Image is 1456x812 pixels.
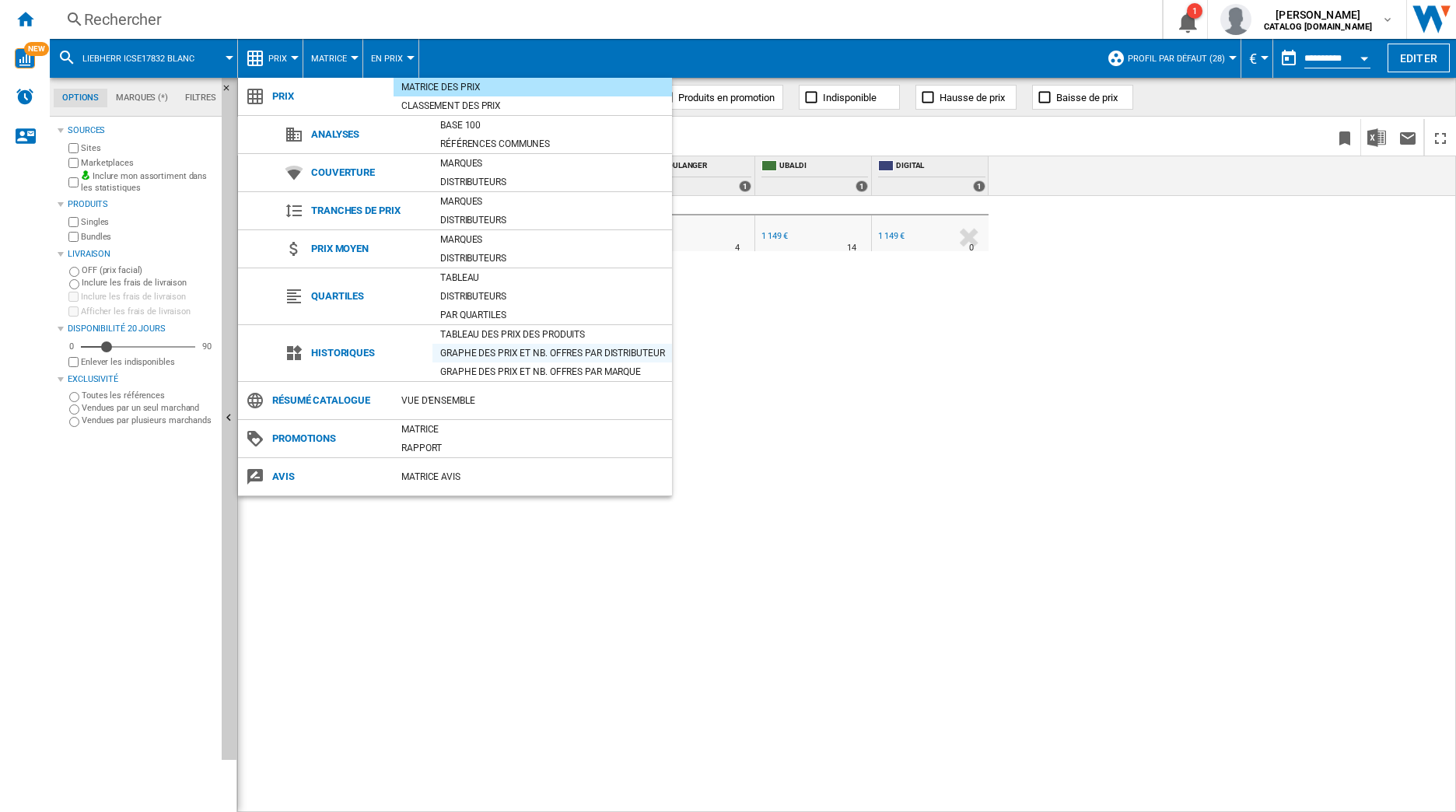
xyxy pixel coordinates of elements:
[303,285,432,307] span: Quartiles
[432,270,672,285] div: Tableau
[394,422,672,437] div: Matrice
[303,200,432,222] span: Tranches de prix
[432,364,672,380] div: Graphe des prix et nb. offres par marque
[432,174,672,190] div: Distributeurs
[394,79,672,95] div: Matrice des prix
[303,124,432,145] span: Analyses
[303,162,432,184] span: Couverture
[264,428,394,450] span: Promotions
[432,212,672,228] div: Distributeurs
[394,440,672,456] div: Rapport
[394,469,672,485] div: Matrice AVIS
[432,289,672,304] div: Distributeurs
[303,238,432,260] span: Prix moyen
[394,393,672,408] div: Vue d'ensemble
[264,466,394,488] span: Avis
[432,345,672,361] div: Graphe des prix et nb. offres par distributeur
[394,98,672,114] div: Classement des prix
[432,232,672,247] div: Marques
[432,194,672,209] div: Marques
[432,136,672,152] div: Références communes
[432,307,672,323] div: Par quartiles
[432,156,672,171] div: Marques
[432,250,672,266] div: Distributeurs
[432,327,672,342] div: Tableau des prix des produits
[264,86,394,107] span: Prix
[303,342,432,364] span: Historiques
[264,390,394,411] span: Résumé catalogue
[432,117,672,133] div: Base 100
